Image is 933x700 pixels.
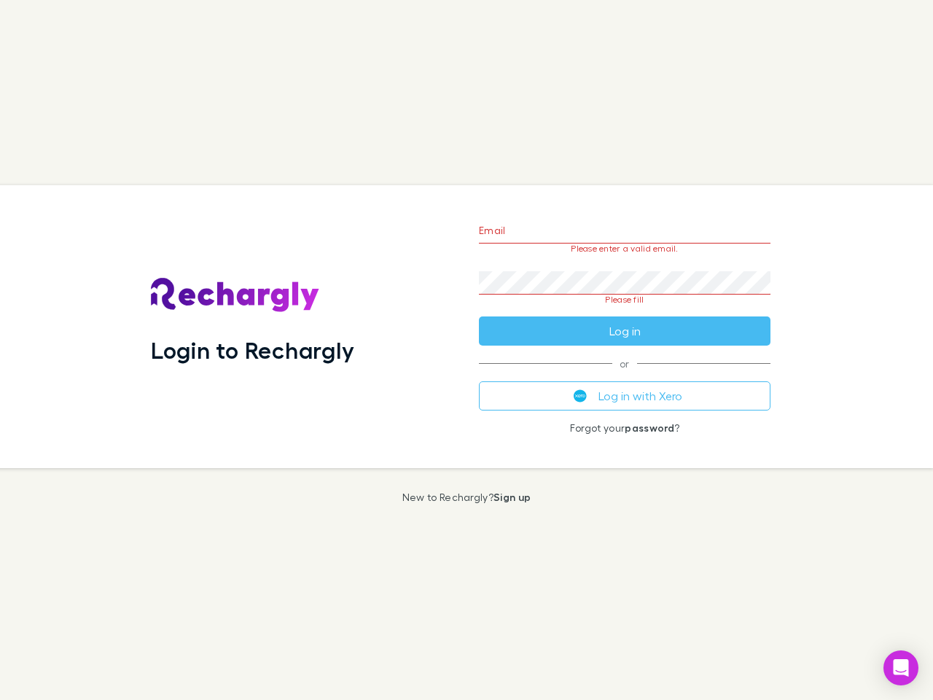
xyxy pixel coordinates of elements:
div: Open Intercom Messenger [883,650,918,685]
button: Log in with Xero [479,381,770,411]
h1: Login to Rechargly [151,336,354,364]
p: Forgot your ? [479,422,770,434]
button: Log in [479,316,770,346]
img: Rechargly's Logo [151,278,320,313]
p: Please fill [479,295,770,305]
a: Sign up [493,491,531,503]
p: New to Rechargly? [402,491,531,503]
span: or [479,363,770,364]
p: Please enter a valid email. [479,244,770,254]
img: Xero's logo [574,389,587,402]
a: password [625,421,674,434]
